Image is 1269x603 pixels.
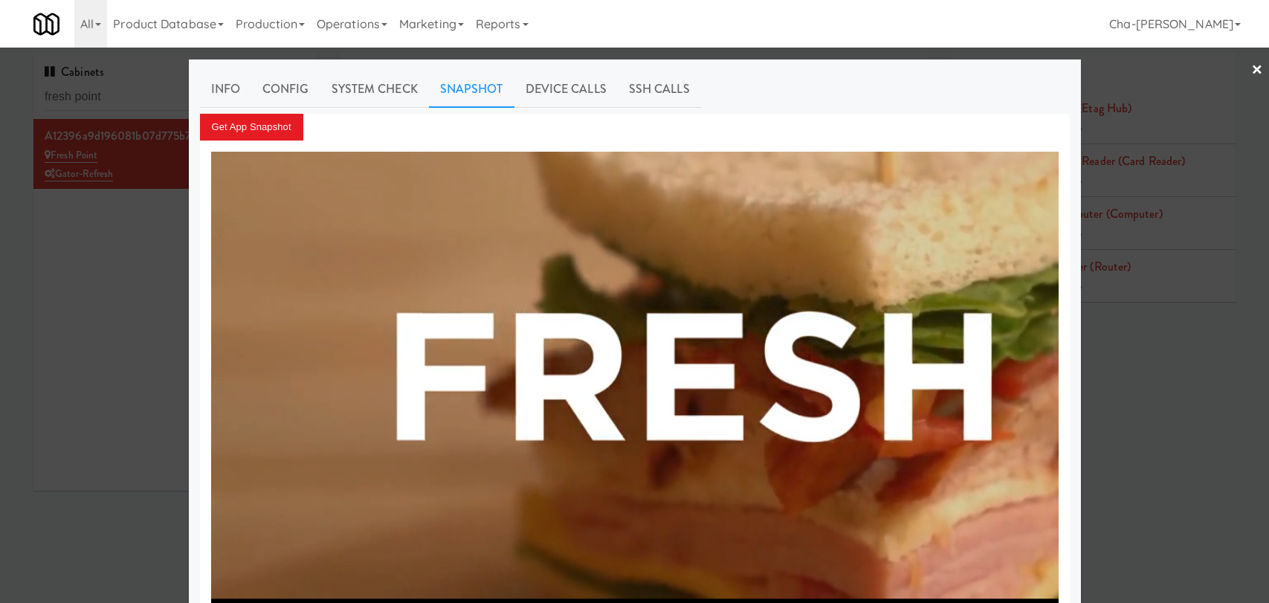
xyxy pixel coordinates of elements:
[200,114,303,141] button: Get App Snapshot
[251,71,320,108] a: Config
[514,71,618,108] a: Device Calls
[1251,48,1263,94] a: ×
[200,71,251,108] a: Info
[33,11,59,37] img: Micromart
[429,71,514,108] a: Snapshot
[320,71,429,108] a: System Check
[618,71,701,108] a: SSH Calls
